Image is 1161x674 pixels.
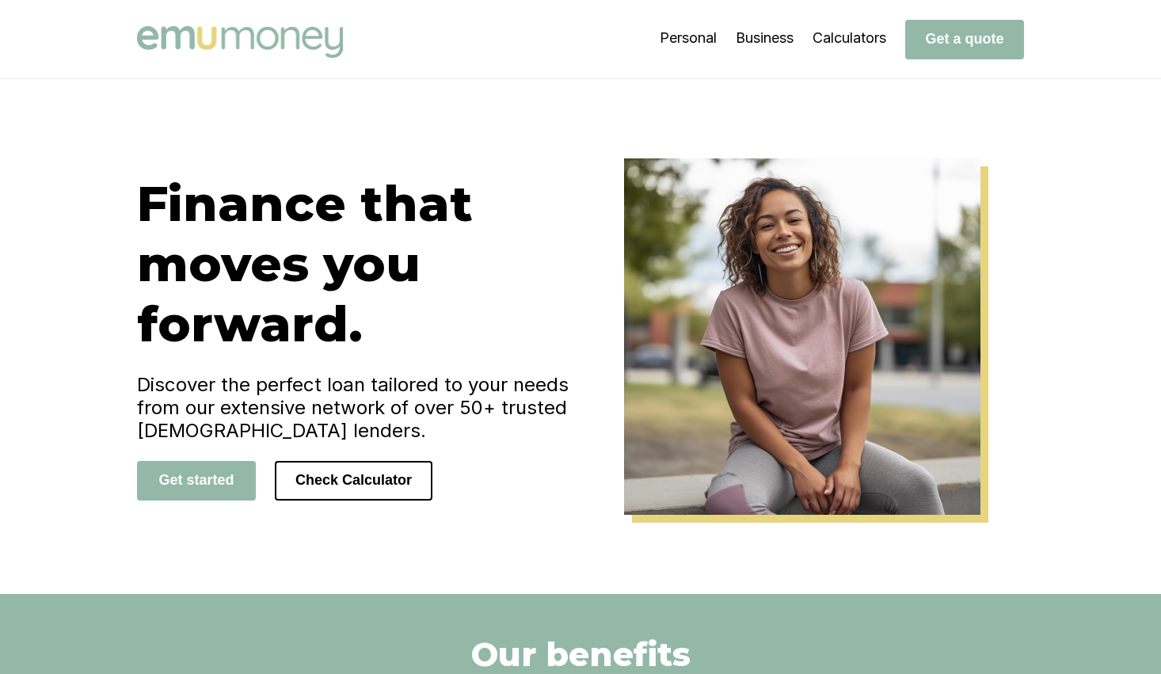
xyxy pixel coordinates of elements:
img: Emu Money Home [624,158,980,515]
a: Get a quote [905,30,1024,47]
button: Check Calculator [275,461,432,501]
button: Get a quote [905,20,1024,59]
a: Check Calculator [275,471,432,488]
button: Get started [137,461,256,501]
h4: Discover the perfect loan tailored to your needs from our extensive network of over 50+ trusted [... [137,373,580,442]
a: Get started [137,471,256,488]
img: Emu Money logo [137,26,343,58]
h1: Finance that moves you forward. [137,173,580,354]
